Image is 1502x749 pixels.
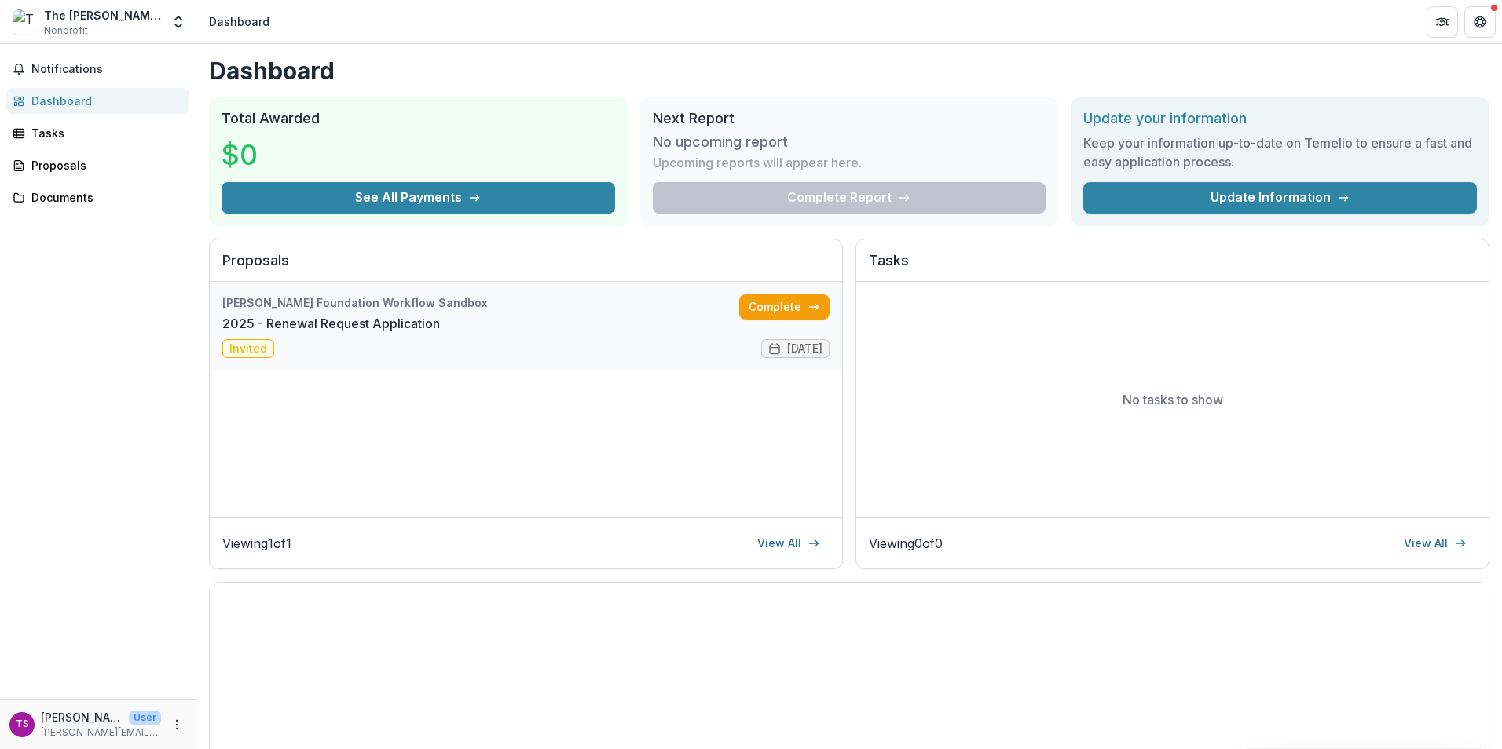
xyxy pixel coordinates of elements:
p: User [129,711,161,725]
a: Tasks [6,120,189,146]
h3: No upcoming report [653,133,788,151]
div: Tasks [31,125,177,141]
p: Viewing 0 of 0 [869,534,943,553]
a: Dashboard [6,88,189,114]
div: Proposals [31,157,177,174]
h2: Total Awarded [222,110,615,127]
a: View All [1394,531,1476,556]
h2: Tasks [869,252,1476,282]
h2: Proposals [222,252,830,282]
p: No tasks to show [1123,390,1223,409]
div: The [PERSON_NAME] Legacy Project Inc [44,7,161,24]
button: More [167,715,186,734]
a: View All [748,531,830,556]
div: Dashboard [31,93,177,109]
div: Documents [31,189,177,206]
button: Open entity switcher [167,6,189,38]
h2: Update your information [1083,110,1477,127]
h3: Keep your information up-to-date on Temelio to ensure a fast and easy application process. [1083,133,1477,171]
a: Proposals [6,152,189,178]
div: Dashboard [209,13,269,30]
p: Upcoming reports will appear here. [653,153,862,172]
a: Complete [739,294,830,320]
p: [PERSON_NAME][EMAIL_ADDRESS][DOMAIN_NAME] [41,725,161,740]
h2: Next Report [653,110,1046,127]
span: Notifications [31,63,183,76]
a: Documents [6,185,189,210]
h3: $0 [222,133,339,176]
p: [PERSON_NAME] [41,709,123,725]
h1: Dashboard [209,57,1489,85]
span: Nonprofit [44,24,88,38]
button: Notifications [6,57,189,82]
a: Update Information [1083,182,1477,214]
button: Partners [1427,6,1458,38]
button: See All Payments [222,182,615,214]
nav: breadcrumb [203,10,276,33]
img: The Chisholm Legacy Project Inc [13,9,38,35]
p: Viewing 1 of 1 [222,534,291,553]
div: Tiffany Slater [16,719,29,729]
button: Get Help [1464,6,1496,38]
a: 2025 - Renewal Request Application [222,314,440,333]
